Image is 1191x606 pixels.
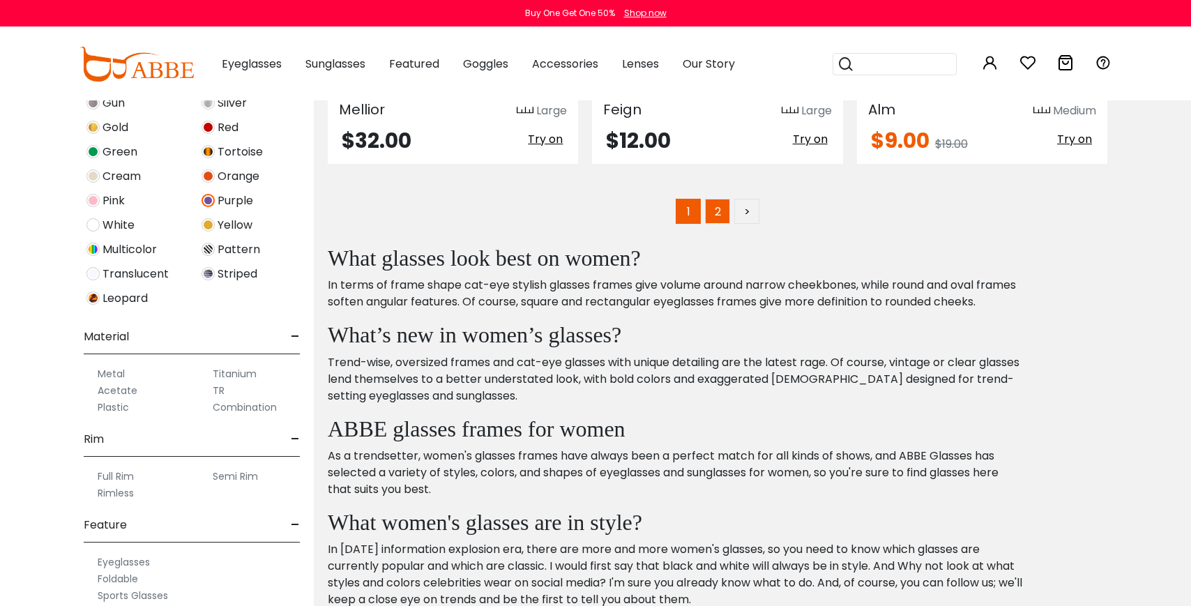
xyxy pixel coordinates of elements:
[218,95,247,112] span: Silver
[291,423,300,456] span: -
[84,423,104,456] span: Rim
[328,509,1024,536] h2: What women's glasses are in style?
[103,241,157,258] span: Multicolor
[871,126,930,156] span: $9.00
[218,119,238,136] span: Red
[86,96,100,109] img: Gun
[532,56,598,72] span: Accessories
[213,382,225,399] label: TR
[98,399,129,416] label: Plastic
[86,243,100,256] img: Multicolor
[86,218,100,232] img: White
[782,106,798,116] img: size ruler
[525,7,615,20] div: Buy One Get One 50%
[202,169,215,183] img: Orange
[1057,131,1092,147] span: Try on
[328,448,1024,498] p: As a trendsetter, women's glasses frames have always been a perfect match for all kinds of shows,...
[86,267,100,280] img: Translucent
[213,468,258,485] label: Semi Rim
[328,321,1024,348] h2: What’s new in women’s glasses?
[683,56,735,72] span: Our Story
[218,241,260,258] span: Pattern
[213,365,257,382] label: Titanium
[98,468,134,485] label: Full Rim
[801,103,832,119] div: Large
[86,291,100,305] img: Leopard
[1053,103,1096,119] div: Medium
[339,100,385,119] span: Mellior
[328,354,1024,404] p: Trend-wise, oversized frames and cat-eye glasses with unique detailing are the latest rage. Of co...
[291,508,300,542] span: -
[389,56,439,72] span: Featured
[84,320,129,354] span: Material
[517,106,533,116] img: size ruler
[202,121,215,134] img: Red
[103,144,137,160] span: Green
[617,7,667,19] a: Shop now
[328,416,1024,442] h2: ABBE glasses frames for women
[202,96,215,109] img: Silver
[222,56,282,72] span: Eyeglasses
[86,121,100,134] img: Gold
[86,169,100,183] img: Cream
[98,554,150,570] label: Eyeglasses
[793,131,828,147] span: Try on
[328,245,1024,271] h2: What glasses look best on women?
[98,570,138,587] label: Foldable
[705,199,730,224] a: 2
[103,119,128,136] span: Gold
[103,95,125,112] span: Gun
[202,194,215,207] img: Purple
[676,199,701,224] span: 1
[342,126,411,156] span: $32.00
[86,145,100,158] img: Green
[98,587,168,604] label: Sports Glasses
[103,192,125,209] span: Pink
[291,320,300,354] span: -
[98,485,134,501] label: Rimless
[536,103,567,119] div: Large
[328,277,1024,310] p: In terms of frame shape cat-eye stylish glasses frames give volume around narrow cheekbones, whil...
[218,168,259,185] span: Orange
[463,56,508,72] span: Goggles
[603,100,642,119] span: Feign
[868,100,895,119] span: Alm
[622,56,659,72] span: Lenses
[86,194,100,207] img: Pink
[1053,130,1096,149] button: Try on
[218,144,263,160] span: Tortoise
[202,243,215,256] img: Pattern
[528,131,563,147] span: Try on
[103,266,169,282] span: Translucent
[202,267,215,280] img: Striped
[103,290,148,307] span: Leopard
[734,199,759,224] a: >
[98,365,125,382] label: Metal
[202,218,215,232] img: Yellow
[606,126,671,156] span: $12.00
[103,217,135,234] span: White
[103,168,141,185] span: Cream
[79,47,194,82] img: abbeglasses.com
[1033,106,1050,116] img: size ruler
[524,130,567,149] button: Try on
[84,508,127,542] span: Feature
[202,145,215,158] img: Tortoise
[935,136,968,152] span: $19.00
[305,56,365,72] span: Sunglasses
[213,399,277,416] label: Combination
[218,266,257,282] span: Striped
[624,7,667,20] div: Shop now
[789,130,832,149] button: Try on
[218,217,252,234] span: Yellow
[218,192,253,209] span: Purple
[98,382,137,399] label: Acetate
